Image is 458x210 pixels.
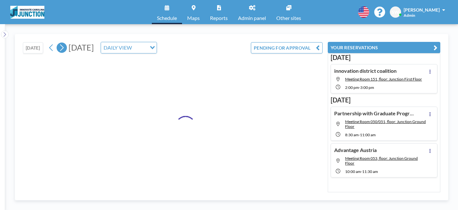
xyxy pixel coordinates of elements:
span: Meeting Room 151, floor: Junction First Floor [345,77,422,81]
span: Meeting Room 053, floor: Junction Ground Floor [345,156,418,166]
span: Reports [210,15,228,21]
span: Schedule [157,15,177,21]
button: PENDING FOR APPROVAL [251,42,323,53]
button: [DATE] [23,42,43,53]
h4: Partnership with Graduate Program [334,110,415,117]
span: [PERSON_NAME] [404,7,440,13]
h3: [DATE] [331,96,437,104]
span: Meeting Room 050/051, floor: Junction Ground Floor [345,119,426,129]
span: [DATE] [69,43,94,52]
span: - [359,132,360,137]
span: 3:00 PM [360,85,374,90]
h4: Advantage Austria [334,147,377,153]
span: 10:00 AM [345,169,361,174]
h3: [DATE] [331,53,437,62]
div: Search for option [101,42,157,53]
h4: innovation district coalition [334,68,397,74]
span: - [361,169,362,174]
span: - [359,85,360,90]
span: Admin panel [238,15,266,21]
span: SW [392,9,399,15]
span: Maps [187,15,200,21]
span: Other sites [276,15,301,21]
span: 8:30 AM [345,132,359,137]
span: DAILY VIEW [102,43,133,52]
button: YOUR RESERVATIONS [328,42,440,53]
span: 11:00 AM [360,132,376,137]
input: Search for option [134,43,146,52]
img: organization-logo [10,6,44,19]
span: 11:30 AM [362,169,378,174]
span: 2:00 PM [345,85,359,90]
span: Admin [404,13,415,18]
